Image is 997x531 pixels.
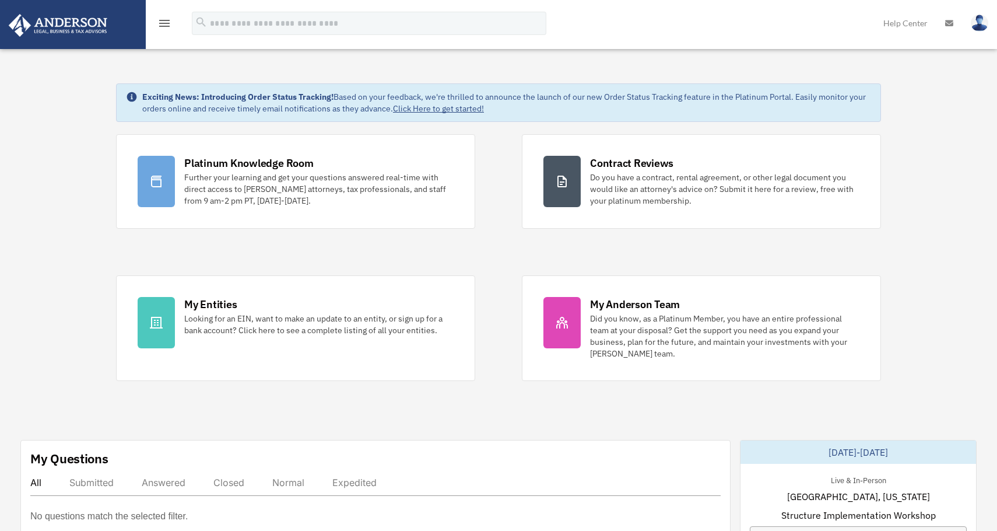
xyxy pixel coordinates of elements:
div: Live & In-Person [822,473,896,485]
a: Contract Reviews Do you have a contract, rental agreement, or other legal document you would like... [522,134,881,229]
div: Further your learning and get your questions answered real-time with direct access to [PERSON_NAM... [184,172,454,207]
div: Submitted [69,477,114,488]
i: menu [157,16,171,30]
a: Click Here to get started! [393,103,484,114]
a: My Anderson Team Did you know, as a Platinum Member, you have an entire professional team at your... [522,275,881,381]
div: [DATE]-[DATE] [740,441,976,464]
div: Looking for an EIN, want to make an update to an entity, or sign up for a bank account? Click her... [184,313,454,336]
div: Did you know, as a Platinum Member, you have an entire professional team at your disposal? Get th... [590,313,859,359]
div: My Entities [184,297,237,312]
div: Expedited [332,477,377,488]
div: Closed [213,477,244,488]
span: Structure Implementation Workshop [781,508,936,522]
div: Answered [142,477,185,488]
i: search [195,16,208,29]
a: Platinum Knowledge Room Further your learning and get your questions answered real-time with dire... [116,134,475,229]
a: menu [157,20,171,30]
a: My Entities Looking for an EIN, want to make an update to an entity, or sign up for a bank accoun... [116,275,475,381]
p: No questions match the selected filter. [30,508,188,525]
span: [GEOGRAPHIC_DATA], [US_STATE] [787,490,930,504]
div: Based on your feedback, we're thrilled to announce the launch of our new Order Status Tracking fe... [142,91,871,114]
div: My Questions [30,450,108,467]
strong: Exciting News: Introducing Order Status Tracking! [142,92,333,102]
img: Anderson Advisors Platinum Portal [5,14,111,37]
div: Do you have a contract, rental agreement, or other legal document you would like an attorney's ad... [590,172,859,207]
div: Platinum Knowledge Room [184,156,314,170]
div: Contract Reviews [590,156,673,170]
img: User Pic [971,15,988,32]
div: Normal [272,477,304,488]
div: All [30,477,41,488]
div: My Anderson Team [590,297,680,312]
